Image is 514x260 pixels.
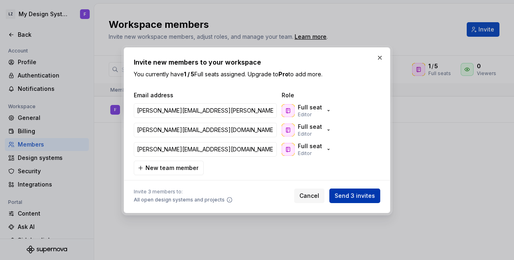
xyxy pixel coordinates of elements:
span: Invite 3 members to: [134,189,233,195]
p: Editor [298,150,312,157]
b: 1 / 5 [184,71,194,78]
p: Editor [298,131,312,137]
button: Send 3 invites [329,189,380,203]
button: New team member [134,161,204,175]
button: Cancel [294,189,324,203]
button: Full seatEditor [280,122,335,138]
p: Full seat [298,103,322,111]
span: Role [282,91,362,99]
span: Email address [134,91,278,99]
span: Send 3 invites [335,192,375,200]
span: Cancel [299,192,319,200]
p: Editor [298,111,312,118]
p: Full seat [298,142,322,150]
p: You currently have Full seats assigned. Upgrade to to add more. [134,70,380,78]
strong: Pro [278,71,289,78]
button: Full seatEditor [280,103,335,119]
p: Full seat [298,123,322,131]
h2: Invite new members to your workspace [134,57,380,67]
span: New team member [145,164,198,172]
span: All open design systems and projects [134,197,225,203]
button: Full seatEditor [280,141,335,157]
